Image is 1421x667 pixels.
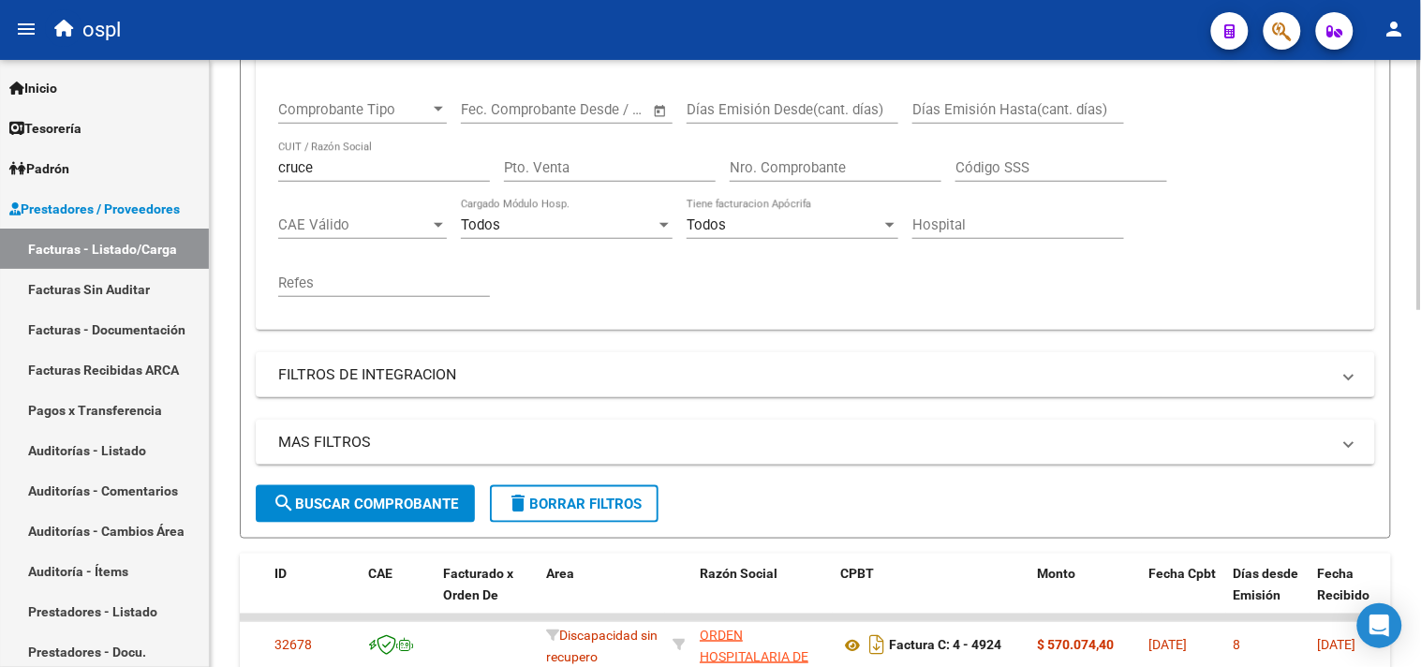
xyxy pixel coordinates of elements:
[368,566,392,581] span: CAE
[278,432,1330,452] mat-panel-title: MAS FILTROS
[9,199,180,219] span: Prestadores / Proveedores
[274,637,312,652] span: 32678
[278,216,430,233] span: CAE Válido
[256,420,1375,465] mat-expansion-panel-header: MAS FILTROS
[687,216,726,233] span: Todos
[278,364,1330,385] mat-panel-title: FILTROS DE INTEGRACION
[1037,637,1114,652] strong: $ 570.074,40
[833,554,1029,636] datatable-header-cell: CPBT
[1149,566,1217,581] span: Fecha Cpbt
[1318,637,1356,652] span: [DATE]
[1029,554,1142,636] datatable-header-cell: Monto
[546,628,658,664] span: Discapacidad sin recupero
[889,638,1001,653] strong: Factura C: 4 - 4924
[490,485,659,523] button: Borrar Filtros
[1226,554,1310,636] datatable-header-cell: Días desde Emisión
[1310,554,1395,636] datatable-header-cell: Fecha Recibido
[9,78,57,98] span: Inicio
[436,554,539,636] datatable-header-cell: Facturado x Orden De
[15,18,37,40] mat-icon: menu
[1357,603,1402,648] div: Open Intercom Messenger
[840,566,874,581] span: CPBT
[443,566,513,602] span: Facturado x Orden De
[1234,637,1241,652] span: 8
[1037,566,1075,581] span: Monto
[507,492,529,514] mat-icon: delete
[1384,18,1406,40] mat-icon: person
[1142,554,1226,636] datatable-header-cell: Fecha Cpbt
[865,630,889,660] i: Descargar documento
[700,625,825,664] div: 30679328057
[256,485,475,523] button: Buscar Comprobante
[267,554,361,636] datatable-header-cell: ID
[256,352,1375,397] mat-expansion-panel-header: FILTROS DE INTEGRACION
[274,566,287,581] span: ID
[1318,566,1370,602] span: Fecha Recibido
[1149,637,1188,652] span: [DATE]
[278,101,430,118] span: Comprobante Tipo
[507,496,642,512] span: Borrar Filtros
[461,101,537,118] input: Fecha inicio
[361,554,436,636] datatable-header-cell: CAE
[700,566,777,581] span: Razón Social
[461,216,500,233] span: Todos
[82,9,121,51] span: ospl
[9,158,69,179] span: Padrón
[692,554,833,636] datatable-header-cell: Razón Social
[256,83,1375,330] div: FILTROS DEL COMPROBANTE
[546,566,574,581] span: Area
[554,101,644,118] input: Fecha fin
[1234,566,1299,602] span: Días desde Emisión
[273,492,295,514] mat-icon: search
[273,496,458,512] span: Buscar Comprobante
[650,100,672,122] button: Open calendar
[9,118,81,139] span: Tesorería
[539,554,665,636] datatable-header-cell: Area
